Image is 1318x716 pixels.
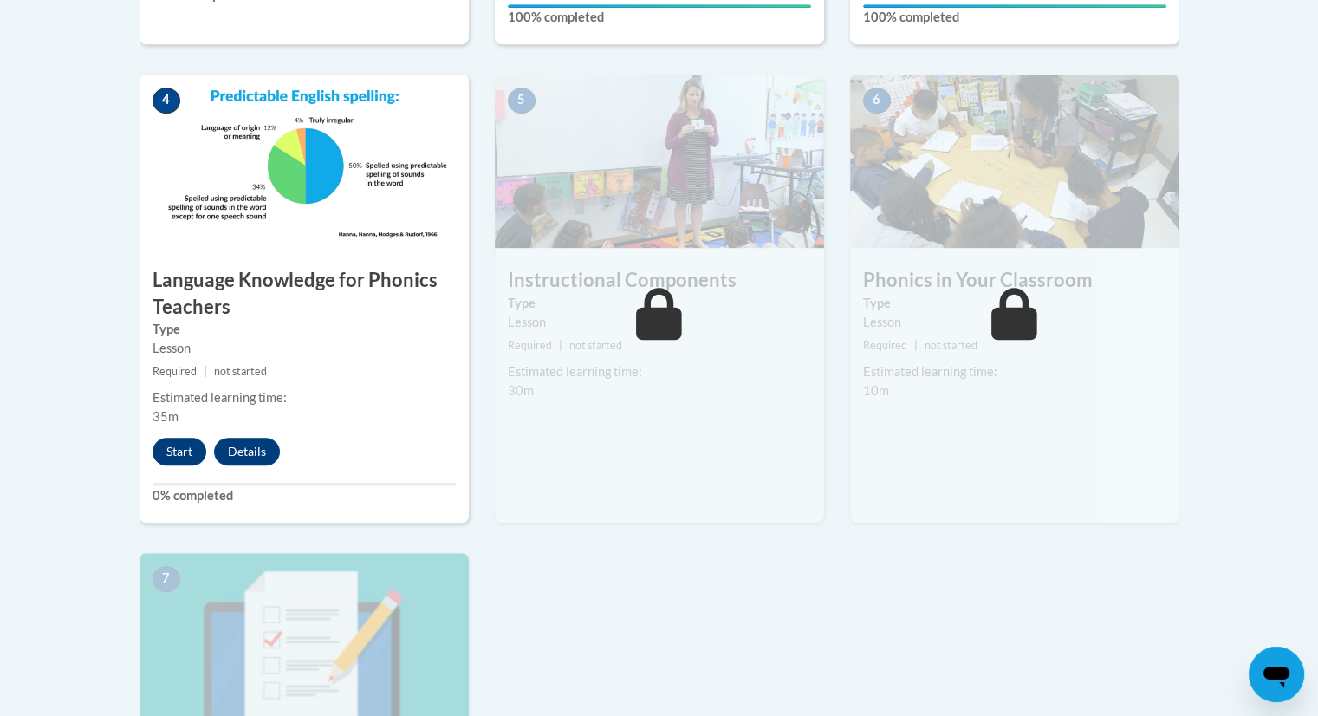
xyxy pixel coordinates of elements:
div: Lesson [863,313,1166,332]
span: 5 [508,88,536,114]
span: | [204,365,207,378]
span: 30m [508,383,534,398]
div: Estimated learning time: [508,362,811,381]
label: 100% completed [863,8,1166,27]
h3: Language Knowledge for Phonics Teachers [140,267,469,321]
button: Details [214,438,280,465]
span: 4 [153,88,180,114]
span: Required [863,339,907,352]
span: not started [925,339,977,352]
label: Type [508,294,811,313]
span: not started [214,365,267,378]
span: not started [569,339,622,352]
span: 6 [863,88,891,114]
button: Start [153,438,206,465]
img: Course Image [495,75,824,248]
span: | [559,339,562,352]
span: 7 [153,566,180,592]
h3: Instructional Components [495,267,824,294]
span: Required [508,339,552,352]
div: Estimated learning time: [153,388,456,407]
div: Your progress [863,4,1166,8]
span: 10m [863,383,889,398]
label: 0% completed [153,486,456,505]
div: Lesson [508,313,811,332]
span: 35m [153,409,179,424]
img: Course Image [850,75,1179,248]
div: Estimated learning time: [863,362,1166,381]
iframe: Button to launch messaging window [1249,647,1304,702]
span: | [914,339,918,352]
label: 100% completed [508,8,811,27]
img: Course Image [140,75,469,248]
label: Type [863,294,1166,313]
label: Type [153,320,456,339]
h3: Phonics in Your Classroom [850,267,1179,294]
div: Lesson [153,339,456,358]
span: Required [153,365,197,378]
div: Your progress [508,4,811,8]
